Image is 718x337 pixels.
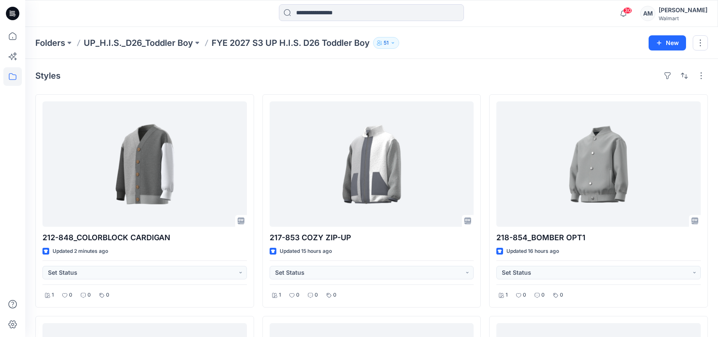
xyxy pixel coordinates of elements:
[496,232,701,244] p: 218-854_BOMBER OPT1
[384,38,389,48] p: 51
[523,291,526,300] p: 0
[53,247,108,256] p: Updated 2 minutes ago
[659,5,707,15] div: [PERSON_NAME]
[659,15,707,21] div: Walmart
[373,37,399,49] button: 51
[623,7,632,14] span: 30
[280,247,332,256] p: Updated 15 hours ago
[87,291,91,300] p: 0
[279,291,281,300] p: 1
[649,35,686,50] button: New
[541,291,545,300] p: 0
[212,37,370,49] p: FYE 2027 S3 UP H.I.S. D26 Toddler Boy
[560,291,563,300] p: 0
[496,101,701,227] a: 218-854_BOMBER OPT1
[333,291,336,300] p: 0
[315,291,318,300] p: 0
[35,71,61,81] h4: Styles
[270,101,474,227] a: 217-853 COZY ZIP-UP
[35,37,65,49] a: Folders
[296,291,299,300] p: 0
[42,232,247,244] p: 212-848_COLORBLOCK CARDIGAN
[84,37,193,49] a: UP_H.I.S._D26_Toddler Boy
[69,291,72,300] p: 0
[52,291,54,300] p: 1
[42,101,247,227] a: 212-848_COLORBLOCK CARDIGAN
[640,6,655,21] div: AM
[506,291,508,300] p: 1
[270,232,474,244] p: 217-853 COZY ZIP-UP
[106,291,109,300] p: 0
[506,247,559,256] p: Updated 16 hours ago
